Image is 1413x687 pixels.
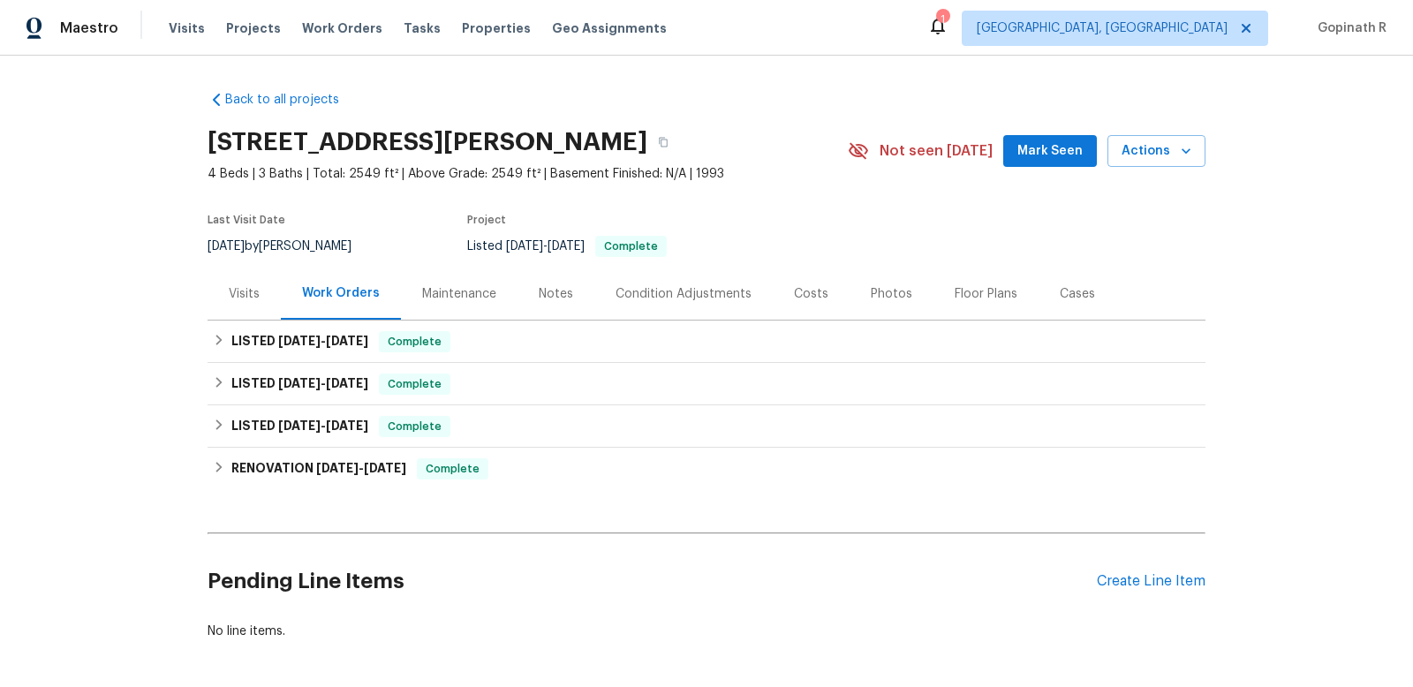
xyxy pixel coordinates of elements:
div: RENOVATION [DATE]-[DATE]Complete [208,448,1205,490]
div: Costs [794,285,828,303]
span: [DATE] [278,419,321,432]
button: Actions [1107,135,1205,168]
span: Maestro [60,19,118,37]
div: by [PERSON_NAME] [208,236,373,257]
div: Notes [539,285,573,303]
span: Complete [381,418,449,435]
span: Mark Seen [1017,140,1083,162]
span: [DATE] [326,377,368,389]
span: Projects [226,19,281,37]
span: Visits [169,19,205,37]
div: Visits [229,285,260,303]
span: Last Visit Date [208,215,285,225]
span: Properties [462,19,531,37]
span: [DATE] [326,335,368,347]
span: Work Orders [302,19,382,37]
div: Photos [871,285,912,303]
div: LISTED [DATE]-[DATE]Complete [208,321,1205,363]
div: 1 [936,11,948,28]
span: [DATE] [548,240,585,253]
span: [DATE] [316,462,359,474]
span: 4 Beds | 3 Baths | Total: 2549 ft² | Above Grade: 2549 ft² | Basement Finished: N/A | 1993 [208,165,848,183]
span: Not seen [DATE] [880,142,993,160]
span: - [278,377,368,389]
span: Project [467,215,506,225]
span: [DATE] [208,240,245,253]
span: [DATE] [278,335,321,347]
h6: RENOVATION [231,458,406,479]
div: LISTED [DATE]-[DATE]Complete [208,363,1205,405]
span: - [506,240,585,253]
span: Complete [419,460,487,478]
div: Condition Adjustments [616,285,752,303]
button: Mark Seen [1003,135,1097,168]
div: LISTED [DATE]-[DATE]Complete [208,405,1205,448]
span: Complete [381,375,449,393]
button: Copy Address [647,126,679,158]
h2: Pending Line Items [208,540,1097,623]
span: [DATE] [364,462,406,474]
div: No line items. [208,623,1205,640]
span: - [278,419,368,432]
a: Back to all projects [208,91,377,109]
h6: LISTED [231,331,368,352]
span: Listed [467,240,667,253]
span: Complete [597,241,665,252]
span: [GEOGRAPHIC_DATA], [GEOGRAPHIC_DATA] [977,19,1228,37]
span: Geo Assignments [552,19,667,37]
span: - [278,335,368,347]
span: Tasks [404,22,441,34]
div: Create Line Item [1097,573,1205,590]
span: Actions [1122,140,1191,162]
div: Maintenance [422,285,496,303]
div: Floor Plans [955,285,1017,303]
span: - [316,462,406,474]
span: [DATE] [278,377,321,389]
span: [DATE] [506,240,543,253]
div: Cases [1060,285,1095,303]
h6: LISTED [231,374,368,395]
h2: [STREET_ADDRESS][PERSON_NAME] [208,133,647,151]
span: Complete [381,333,449,351]
div: Work Orders [302,284,380,302]
h6: LISTED [231,416,368,437]
span: Gopinath R [1311,19,1387,37]
span: [DATE] [326,419,368,432]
